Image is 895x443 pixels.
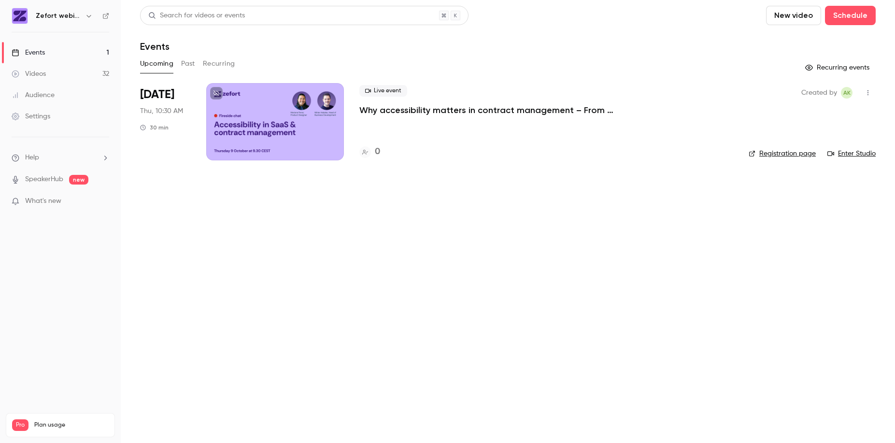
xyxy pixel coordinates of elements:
[140,124,169,131] div: 30 min
[140,41,170,52] h1: Events
[98,197,109,206] iframe: Noticeable Trigger
[801,87,837,99] span: Created by
[12,419,28,431] span: Pro
[140,106,183,116] span: Thu, 10:30 AM
[12,48,45,57] div: Events
[825,6,876,25] button: Schedule
[766,6,821,25] button: New video
[69,175,88,185] span: new
[140,83,191,160] div: Oct 9 Thu, 10:30 AM (Europe/Helsinki)
[12,90,55,100] div: Audience
[181,56,195,71] button: Past
[140,87,174,102] span: [DATE]
[25,196,61,206] span: What's new
[148,11,245,21] div: Search for videos or events
[12,8,28,24] img: Zefort webinars
[12,69,46,79] div: Videos
[12,153,109,163] li: help-dropdown-opener
[25,153,39,163] span: Help
[34,421,109,429] span: Plan usage
[12,112,50,121] div: Settings
[749,149,816,158] a: Registration page
[375,145,380,158] h4: 0
[359,145,380,158] a: 0
[801,60,876,75] button: Recurring events
[841,87,852,99] span: Anna Kauppila
[25,174,63,185] a: SpeakerHub
[36,11,81,21] h6: Zefort webinars
[203,56,235,71] button: Recurring
[843,87,851,99] span: AK
[359,104,649,116] a: Why accessibility matters in contract management – From regulation to real-world usability
[359,85,407,97] span: Live event
[140,56,173,71] button: Upcoming
[827,149,876,158] a: Enter Studio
